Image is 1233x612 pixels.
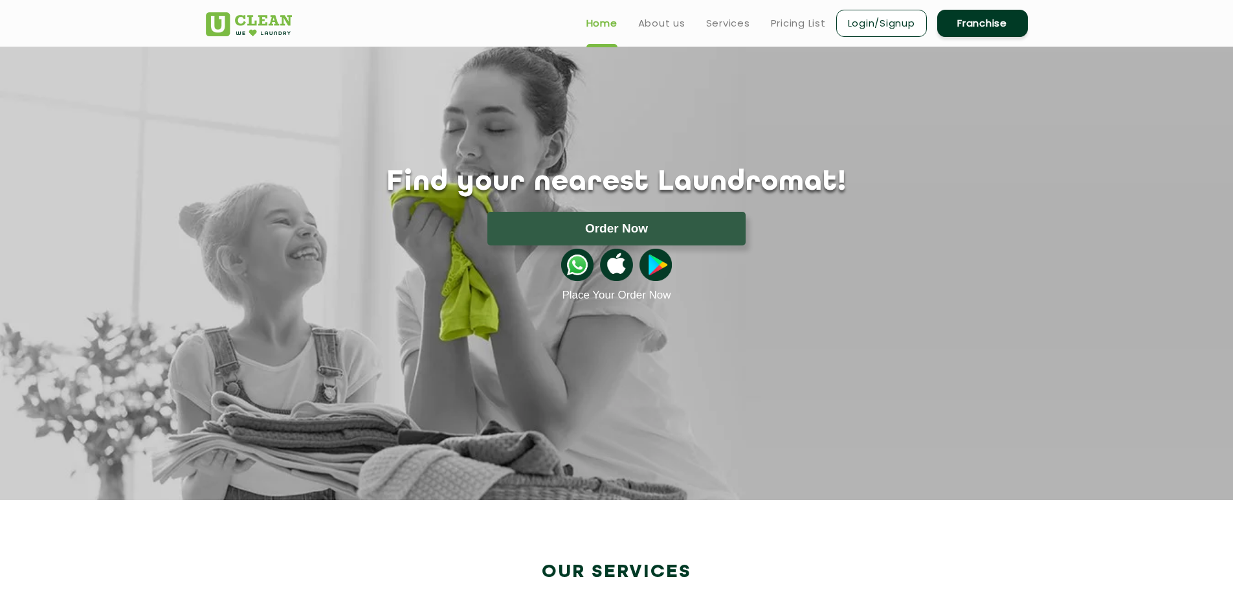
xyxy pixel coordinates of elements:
a: Place Your Order Now [562,289,671,302]
button: Order Now [487,212,746,245]
h2: Our Services [206,561,1028,583]
a: Franchise [937,10,1028,37]
img: whatsappicon.png [561,249,594,281]
a: About us [638,16,685,31]
a: Login/Signup [836,10,927,37]
a: Home [586,16,617,31]
img: playstoreicon.png [639,249,672,281]
a: Services [706,16,750,31]
img: apple-icon.png [600,249,632,281]
h1: Find your nearest Laundromat! [196,166,1038,199]
a: Pricing List [771,16,826,31]
img: UClean Laundry and Dry Cleaning [206,12,292,36]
